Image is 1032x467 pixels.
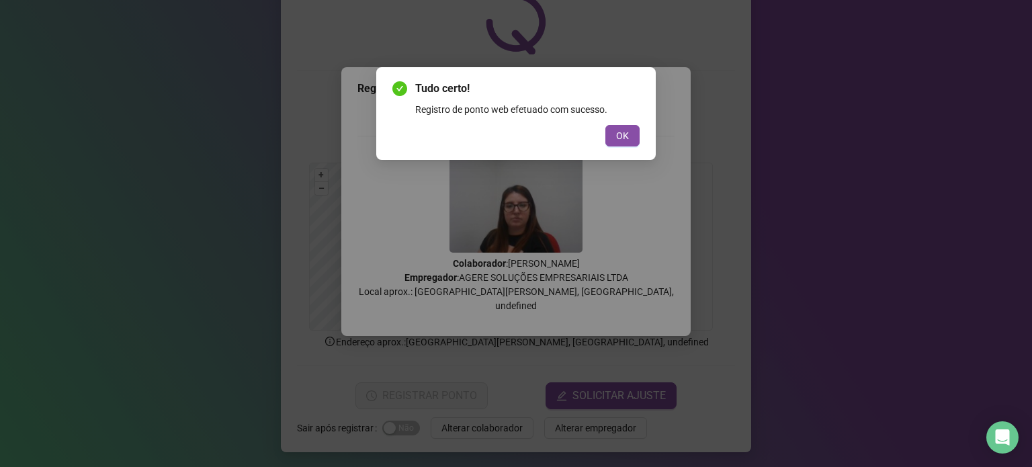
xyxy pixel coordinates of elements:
[415,81,640,97] span: Tudo certo!
[392,81,407,96] span: check-circle
[616,128,629,143] span: OK
[605,125,640,146] button: OK
[986,421,1019,454] div: Open Intercom Messenger
[415,102,640,117] div: Registro de ponto web efetuado com sucesso.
